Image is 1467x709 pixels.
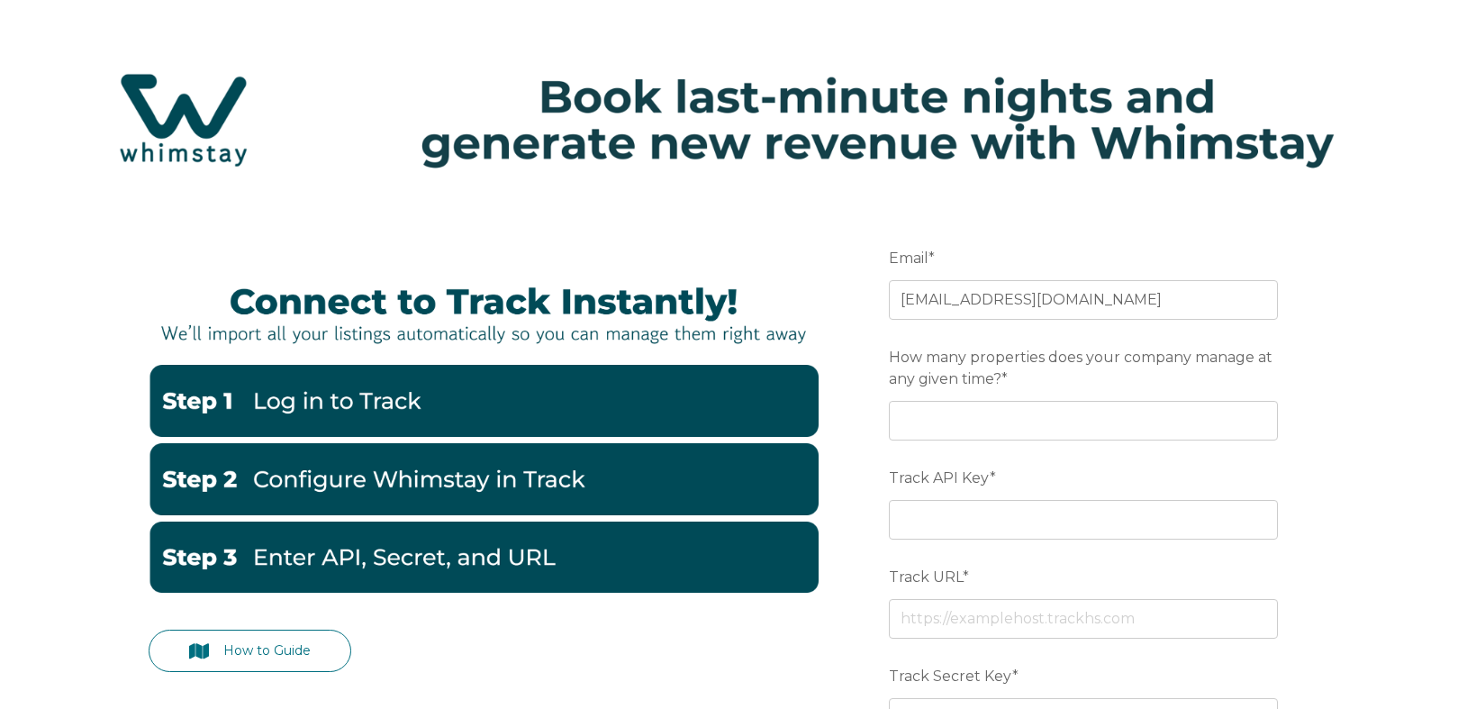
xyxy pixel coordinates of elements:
[149,268,819,359] img: trackbanner
[889,563,963,591] span: Track URL
[18,44,1449,195] img: Hubspot header for SSOB (4)
[889,464,990,492] span: Track API Key
[149,365,819,437] img: Track 1
[149,630,352,672] a: How to Guide
[889,343,1272,393] span: How many properties does your company manage at any given time?
[889,662,1012,690] span: Track Secret Key
[889,599,1278,639] input: https://examplehost.trackhs.com
[149,522,819,594] img: track 3
[889,244,928,272] span: Email
[149,443,819,515] img: Track 2-1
